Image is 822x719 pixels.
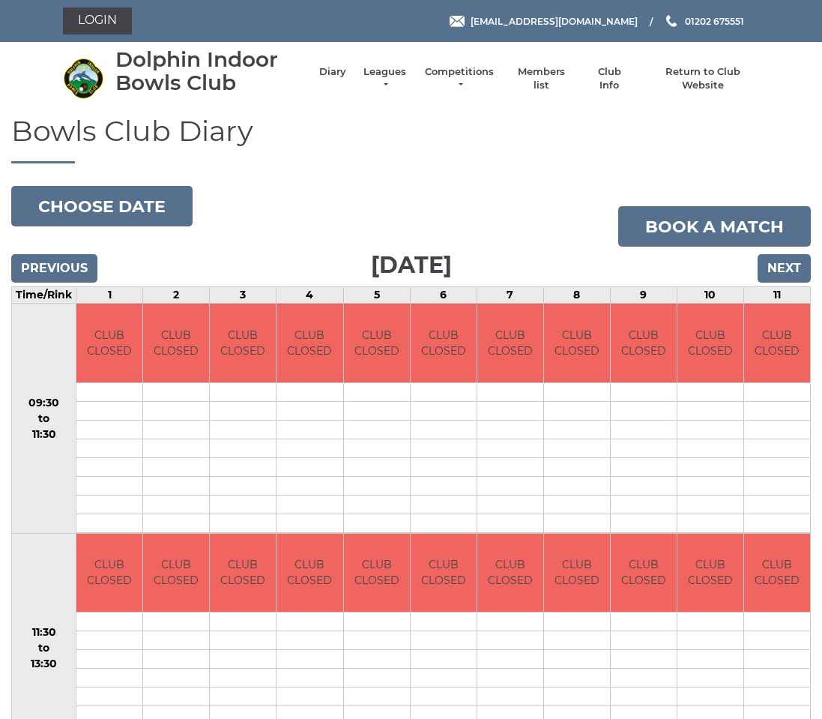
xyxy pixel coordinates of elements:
[344,534,410,613] td: CLUB CLOSED
[76,534,142,613] td: CLUB CLOSED
[411,534,477,613] td: CLUB CLOSED
[646,65,759,92] a: Return to Club Website
[210,534,276,613] td: CLUB CLOSED
[664,14,744,28] a: Phone us 01202 675551
[611,304,677,382] td: CLUB CLOSED
[411,304,477,382] td: CLUB CLOSED
[450,14,638,28] a: Email [EMAIL_ADDRESS][DOMAIN_NAME]
[210,287,276,304] td: 3
[450,16,465,27] img: Email
[510,65,572,92] a: Members list
[12,287,76,304] td: Time/Rink
[143,287,210,304] td: 2
[276,304,342,382] td: CLUB CLOSED
[11,115,811,164] h1: Bowls Club Diary
[611,534,677,613] td: CLUB CLOSED
[12,304,76,534] td: 09:30 to 11:30
[210,304,276,382] td: CLUB CLOSED
[115,48,304,94] div: Dolphin Indoor Bowls Club
[610,287,677,304] td: 9
[276,287,343,304] td: 4
[477,304,543,382] td: CLUB CLOSED
[477,534,543,613] td: CLUB CLOSED
[677,304,743,382] td: CLUB CLOSED
[744,534,810,613] td: CLUB CLOSED
[11,186,193,226] button: Choose date
[319,65,346,79] a: Diary
[63,58,104,99] img: Dolphin Indoor Bowls Club
[744,304,810,382] td: CLUB CLOSED
[410,287,477,304] td: 6
[743,287,810,304] td: 11
[63,7,132,34] a: Login
[471,15,638,26] span: [EMAIL_ADDRESS][DOMAIN_NAME]
[143,304,209,382] td: CLUB CLOSED
[76,304,142,382] td: CLUB CLOSED
[543,287,610,304] td: 8
[361,65,408,92] a: Leagues
[343,287,410,304] td: 5
[677,534,743,613] td: CLUB CLOSED
[587,65,631,92] a: Club Info
[666,15,677,27] img: Phone us
[11,254,97,283] input: Previous
[423,65,495,92] a: Competitions
[477,287,543,304] td: 7
[276,534,342,613] td: CLUB CLOSED
[677,287,743,304] td: 10
[544,304,610,382] td: CLUB CLOSED
[76,287,143,304] td: 1
[344,304,410,382] td: CLUB CLOSED
[758,254,811,283] input: Next
[544,534,610,613] td: CLUB CLOSED
[685,15,744,26] span: 01202 675551
[143,534,209,613] td: CLUB CLOSED
[618,206,811,247] a: Book a match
